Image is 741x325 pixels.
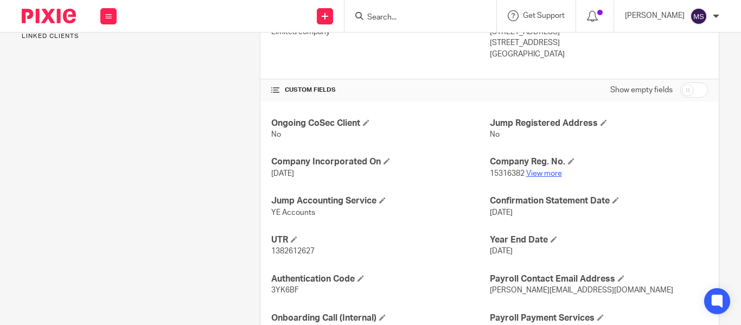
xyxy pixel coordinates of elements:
[366,13,464,23] input: Search
[22,9,76,23] img: Pixie
[271,170,294,177] span: [DATE]
[271,247,315,255] span: 1382612627
[490,37,708,48] p: [STREET_ADDRESS]
[610,85,673,95] label: Show empty fields
[490,49,708,60] p: [GEOGRAPHIC_DATA]
[271,273,489,285] h4: Authentication Code
[271,195,489,207] h4: Jump Accounting Service
[271,286,299,294] span: 3YK6BF
[271,131,281,138] span: No
[625,10,685,21] p: [PERSON_NAME]
[490,286,673,294] span: [PERSON_NAME][EMAIL_ADDRESS][DOMAIN_NAME]
[490,247,513,255] span: [DATE]
[690,8,707,25] img: svg%3E
[490,209,513,216] span: [DATE]
[490,131,500,138] span: No
[490,156,708,168] h4: Company Reg. No.
[271,209,315,216] span: YE Accounts
[22,32,243,41] p: Linked clients
[526,170,562,177] a: View more
[271,118,489,129] h4: Ongoing CoSec Client
[490,313,708,324] h4: Payroll Payment Services
[271,313,489,324] h4: Onboarding Call (Internal)
[271,86,489,94] h4: CUSTOM FIELDS
[490,170,525,177] span: 15316382
[490,234,708,246] h4: Year End Date
[271,156,489,168] h4: Company Incorporated On
[490,118,708,129] h4: Jump Registered Address
[523,12,565,20] span: Get Support
[490,273,708,285] h4: Payroll Contact Email Address
[271,234,489,246] h4: UTR
[490,195,708,207] h4: Confirmation Statement Date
